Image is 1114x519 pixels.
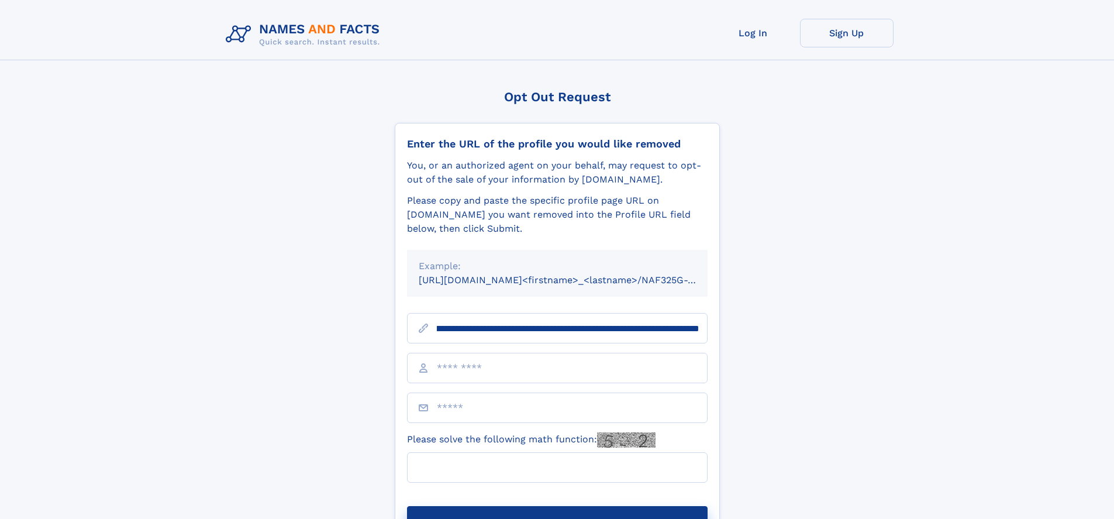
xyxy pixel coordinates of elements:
[407,432,656,448] label: Please solve the following math function:
[221,19,389,50] img: Logo Names and Facts
[395,90,720,104] div: Opt Out Request
[419,274,730,286] small: [URL][DOMAIN_NAME]<firstname>_<lastname>/NAF325G-xxxxxxxx
[706,19,800,47] a: Log In
[407,138,708,150] div: Enter the URL of the profile you would like removed
[407,159,708,187] div: You, or an authorized agent on your behalf, may request to opt-out of the sale of your informatio...
[407,194,708,236] div: Please copy and paste the specific profile page URL on [DOMAIN_NAME] you want removed into the Pr...
[419,259,696,273] div: Example:
[800,19,894,47] a: Sign Up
